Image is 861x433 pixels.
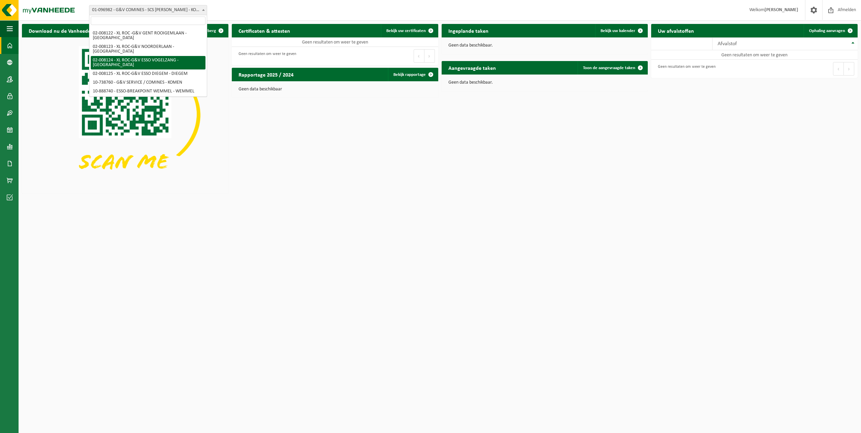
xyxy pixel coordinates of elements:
img: Download de VHEPlus App [22,37,228,192]
a: Ophaling aanvragen [804,24,857,37]
button: Verberg [196,24,228,37]
a: Bekijk uw certificaten [381,24,438,37]
h2: Aangevraagde taken [442,61,503,74]
li: 10-888740 - ESSO-BREAKPOINT WEMMEL - WEMMEL [91,87,205,96]
div: Geen resultaten om weer te geven [235,49,296,63]
h2: Uw afvalstoffen [651,24,701,37]
li: 02-008124 - XL ROC-G&V ESSO VOGELZANG - [GEOGRAPHIC_DATA] [91,56,205,69]
p: Geen data beschikbaar. [448,43,641,48]
button: Previous [833,62,844,76]
h2: Certificaten & attesten [232,24,297,37]
li: 02-008123 - XL ROC-G&V NOORDERLAAN - [GEOGRAPHIC_DATA] [91,42,205,56]
button: Next [844,62,854,76]
button: Next [424,49,435,63]
a: Bekijk uw kalender [595,24,647,37]
h2: Download nu de Vanheede+ app! [22,24,112,37]
li: 02-008125 - XL ROC-G&V ESSO DIEGEM - DIEGEM [91,69,205,78]
span: Bekijk uw certificaten [386,29,426,33]
p: Geen data beschikbaar [239,87,432,92]
p: Geen data beschikbaar. [448,80,641,85]
span: 01-096982 - G&V COMINES - SCS DERUDDER ELODIE - KOMEN [89,5,207,15]
a: Toon de aangevraagde taken [578,61,647,75]
a: Bekijk rapportage [388,68,438,81]
td: Geen resultaten om weer te geven [232,37,438,47]
li: 10-738760 - G&V SERVICE / COMINES - KOMEN [91,78,205,87]
h2: Ingeplande taken [442,24,495,37]
h2: Rapportage 2025 / 2024 [232,68,300,81]
td: Geen resultaten om weer te geven [651,50,858,60]
span: Ophaling aanvragen [809,29,845,33]
span: Toon de aangevraagde taken [583,66,635,70]
div: Geen resultaten om weer te geven [655,61,716,76]
button: Previous [414,49,424,63]
span: Verberg [201,29,216,33]
strong: [PERSON_NAME] [765,7,798,12]
span: Afvalstof [718,41,737,47]
span: Bekijk uw kalender [601,29,635,33]
li: 02-008122 - XL ROC -G&V GENT ROOIGEMLAAN - [GEOGRAPHIC_DATA] [91,29,205,42]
